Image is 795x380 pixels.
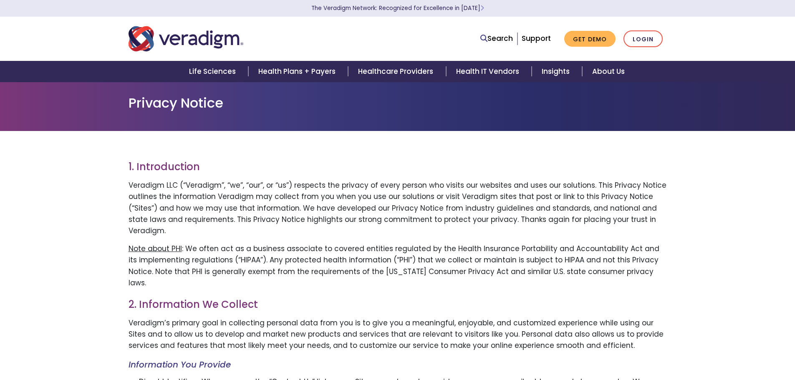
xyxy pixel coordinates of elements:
a: Login [623,30,663,48]
p: : We often act as a business associate to covered entities regulated by the Health Insurance Port... [129,243,667,289]
span: Learn More [480,4,484,12]
h1: Privacy Notice [129,95,667,111]
a: About Us [582,61,635,82]
p: Veradigm’s primary goal in collecting personal data from you is to give you a meaningful, enjoyab... [129,317,667,352]
h3: 2. Information We Collect [129,299,667,311]
h3: 1. Introduction [129,161,667,173]
a: Insights [532,61,582,82]
u: Note about PHI [129,244,182,254]
a: Life Sciences [179,61,248,82]
img: Veradigm logo [129,25,243,53]
a: The Veradigm Network: Recognized for Excellence in [DATE]Learn More [311,4,484,12]
em: Information You Provide [129,359,231,370]
p: Veradigm LLC (“Veradigm”, “we”, “our”, or “us”) respects the privacy of every person who visits o... [129,180,667,237]
a: Healthcare Providers [348,61,446,82]
a: Health Plans + Payers [248,61,348,82]
a: Support [522,33,551,43]
a: Get Demo [564,31,616,47]
a: Health IT Vendors [446,61,532,82]
a: Search [480,33,513,44]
